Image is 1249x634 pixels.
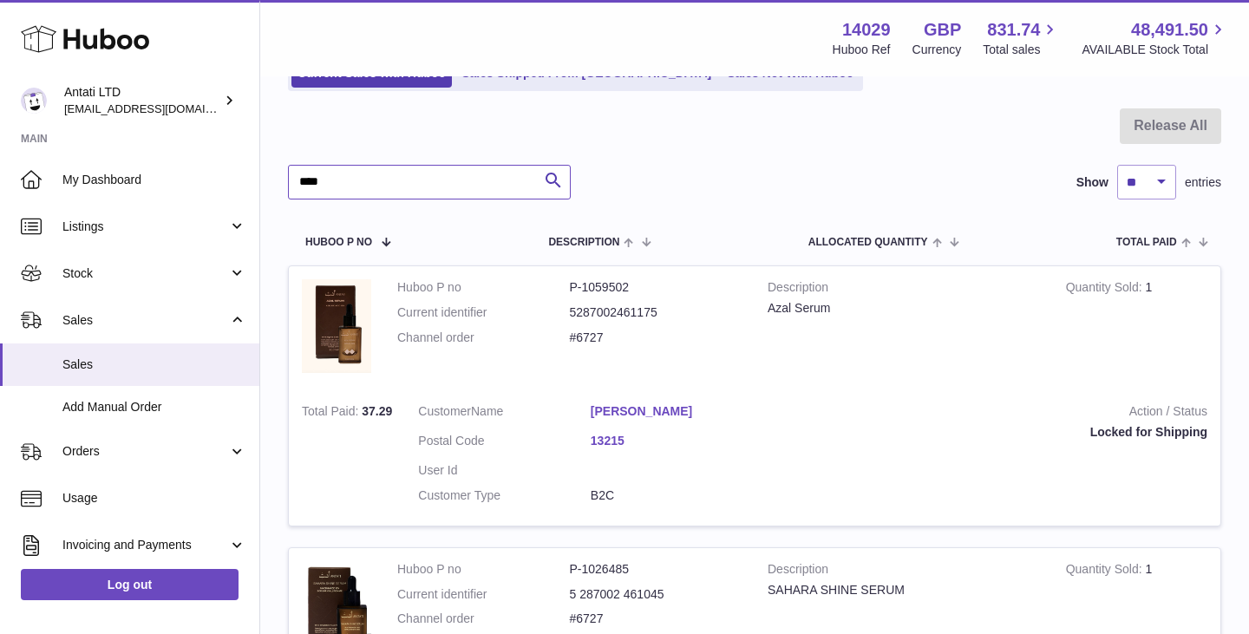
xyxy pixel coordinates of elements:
strong: Action / Status [788,403,1207,424]
strong: Description [768,561,1040,582]
dt: Channel order [397,330,570,346]
span: Description [548,237,619,248]
dt: Customer Type [418,487,591,504]
a: [PERSON_NAME] [591,403,763,420]
span: Total paid [1116,237,1177,248]
img: 1758734467.png [302,279,371,373]
dd: 5 287002 461045 [570,586,742,603]
span: Invoicing and Payments [62,537,228,553]
span: 48,491.50 [1131,18,1208,42]
span: My Dashboard [62,172,246,188]
label: Show [1076,174,1108,191]
span: [EMAIL_ADDRESS][DOMAIN_NAME] [64,101,255,115]
span: ALLOCATED Quantity [808,237,928,248]
a: 13215 [591,433,763,449]
dd: B2C [591,487,763,504]
span: Sales [62,356,246,373]
span: 37.29 [362,404,392,418]
strong: Quantity Sold [1066,280,1146,298]
strong: Quantity Sold [1066,562,1146,580]
span: Customer [418,404,471,418]
dd: 5287002461175 [570,304,742,321]
span: Orders [62,443,228,460]
strong: Description [768,279,1040,300]
span: Listings [62,219,228,235]
td: 1 [1053,266,1220,390]
dt: Current identifier [397,304,570,321]
dt: Current identifier [397,586,570,603]
dd: P-1026485 [570,561,742,578]
div: Antati LTD [64,84,220,117]
strong: 14029 [842,18,891,42]
dt: User Id [418,462,591,479]
dt: Huboo P no [397,561,570,578]
div: Huboo Ref [833,42,891,58]
div: Currency [912,42,962,58]
span: entries [1185,174,1221,191]
dt: Channel order [397,611,570,627]
dd: #6727 [570,611,742,627]
div: Locked for Shipping [788,424,1207,441]
div: SAHARA SHINE SERUM [768,582,1040,598]
img: toufic@antatiskin.com [21,88,47,114]
a: 831.74 Total sales [983,18,1060,58]
span: Huboo P no [305,237,372,248]
dt: Name [418,403,591,424]
strong: Total Paid [302,404,362,422]
span: Add Manual Order [62,399,246,415]
span: 831.74 [987,18,1040,42]
dd: #6727 [570,330,742,346]
span: Stock [62,265,228,282]
span: Usage [62,490,246,507]
span: AVAILABLE Stock Total [1082,42,1228,58]
span: Total sales [983,42,1060,58]
span: Sales [62,312,228,329]
a: 48,491.50 AVAILABLE Stock Total [1082,18,1228,58]
div: Azal Serum [768,300,1040,317]
dd: P-1059502 [570,279,742,296]
dt: Huboo P no [397,279,570,296]
dt: Postal Code [418,433,591,454]
a: Log out [21,569,239,600]
strong: GBP [924,18,961,42]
